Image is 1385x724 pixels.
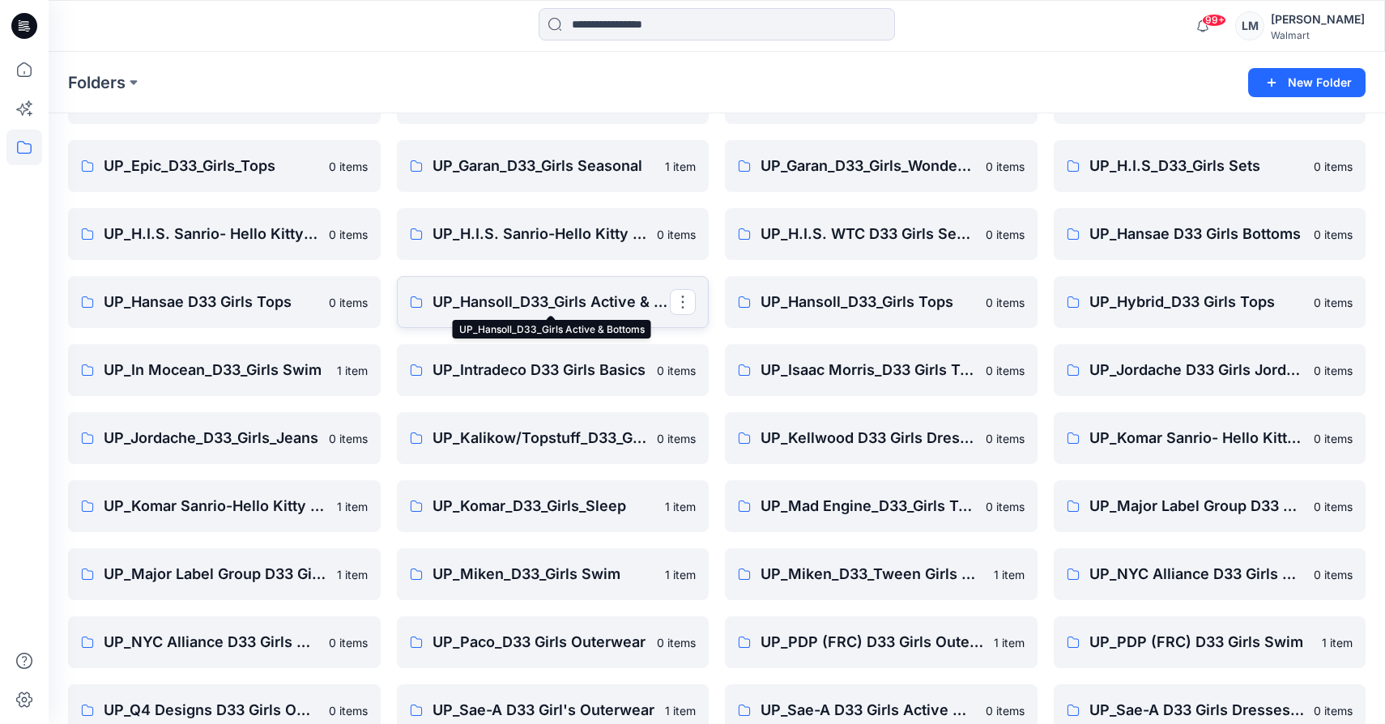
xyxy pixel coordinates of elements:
[397,276,710,328] a: UP_Hansoll_D33_Girls Active & Bottoms
[986,294,1025,311] p: 0 items
[1235,11,1264,40] div: LM
[433,291,671,313] p: UP_Hansoll_D33_Girls Active & Bottoms
[1054,480,1366,532] a: UP_Major Label Group D33 Girls Bottoms0 items
[104,291,319,313] p: UP_Hansae D33 Girls Tops
[104,359,327,381] p: UP_In Mocean_D33_Girls Swim
[1314,294,1353,311] p: 0 items
[761,359,976,381] p: UP_Isaac Morris_D33 Girls Tops
[329,158,368,175] p: 0 items
[761,631,984,654] p: UP_PDP (FRC) D33 Girls Outerwear
[725,140,1038,192] a: UP_Garan_D33_Girls_Wonder Nation0 items
[657,362,696,379] p: 0 items
[1054,548,1366,600] a: UP_NYC Alliance D33 Girls Knit/Woven Tops0 items
[665,566,696,583] p: 1 item
[725,208,1038,260] a: UP_H.I.S. WTC D33 Girls Seasonal0 items
[986,362,1025,379] p: 0 items
[986,226,1025,243] p: 0 items
[68,208,381,260] a: UP_H.I.S. Sanrio- Hello Kitty D33 Girls0 items
[1271,29,1365,41] div: Walmart
[433,631,648,654] p: UP_Paco_D33 Girls Outerwear
[433,359,648,381] p: UP_Intradeco D33 Girls Basics
[1054,412,1366,464] a: UP_Komar Sanrio- Hello Kitty D26 TG Sleep0 items
[1089,359,1305,381] p: UP_Jordache D33 Girls Jordache brand
[665,158,696,175] p: 1 item
[657,634,696,651] p: 0 items
[1089,495,1305,517] p: UP_Major Label Group D33 Girls Bottoms
[761,699,976,722] p: UP_Sae-A D33 Girls Active & Bottoms
[337,566,368,583] p: 1 item
[761,155,976,177] p: UP_Garan_D33_Girls_Wonder Nation
[433,427,648,449] p: UP_Kalikow/Topstuff_D33_Girls Dresses
[1089,427,1305,449] p: UP_Komar Sanrio- Hello Kitty D26 TG Sleep
[1248,68,1366,97] button: New Folder
[657,226,696,243] p: 0 items
[725,344,1038,396] a: UP_Isaac Morris_D33 Girls Tops0 items
[725,548,1038,600] a: UP_Miken_D33_Tween Girls Swim1 item
[433,699,656,722] p: UP_Sae-A D33 Girl's Outerwear
[665,498,696,515] p: 1 item
[337,498,368,515] p: 1 item
[1089,223,1305,245] p: UP_Hansae D33 Girls Bottoms
[68,548,381,600] a: UP_Major Label Group D33 Girls Tops1 item
[1089,291,1305,313] p: UP_Hybrid_D33 Girls Tops
[761,223,976,245] p: UP_H.I.S. WTC D33 Girls Seasonal
[104,495,327,517] p: UP_Komar Sanrio-Hello Kitty D33 Girls Sleep
[329,294,368,311] p: 0 items
[761,563,984,586] p: UP_Miken_D33_Tween Girls Swim
[1202,14,1226,27] span: 99+
[68,140,381,192] a: UP_Epic_D33_Girls_Tops0 items
[329,634,368,651] p: 0 items
[397,344,710,396] a: UP_Intradeco D33 Girls Basics0 items
[1314,702,1353,719] p: 0 items
[725,276,1038,328] a: UP_Hansoll_D33_Girls Tops0 items
[1089,631,1313,654] p: UP_PDP (FRC) D33 Girls Swim
[329,702,368,719] p: 0 items
[337,362,368,379] p: 1 item
[994,566,1025,583] p: 1 item
[1054,616,1366,668] a: UP_PDP (FRC) D33 Girls Swim1 item
[329,226,368,243] p: 0 items
[761,427,976,449] p: UP_Kellwood D33 Girls Dresses & TWEEN
[761,495,976,517] p: UP_Mad Engine_D33_Girls Tops
[725,616,1038,668] a: UP_PDP (FRC) D33 Girls Outerwear1 item
[397,412,710,464] a: UP_Kalikow/Topstuff_D33_Girls Dresses0 items
[986,498,1025,515] p: 0 items
[1314,430,1353,447] p: 0 items
[68,616,381,668] a: UP_NYC Alliance D33 Girls Tops & Sweaters0 items
[397,140,710,192] a: UP_Garan_D33_Girls Seasonal1 item
[1054,276,1366,328] a: UP_Hybrid_D33 Girls Tops0 items
[1089,699,1305,722] p: UP_Sae-A D33 Girls Dresses & Sets
[329,430,368,447] p: 0 items
[68,412,381,464] a: UP_Jordache_D33_Girls_Jeans0 items
[725,480,1038,532] a: UP_Mad Engine_D33_Girls Tops0 items
[397,616,710,668] a: UP_Paco_D33 Girls Outerwear0 items
[104,427,319,449] p: UP_Jordache_D33_Girls_Jeans
[986,158,1025,175] p: 0 items
[1089,155,1305,177] p: UP_H.I.S_D33_Girls Sets
[433,223,648,245] p: UP_H.I.S. Sanrio-Hello Kitty D26 Toddler Girls
[68,344,381,396] a: UP_In Mocean_D33_Girls Swim1 item
[1322,634,1353,651] p: 1 item
[657,430,696,447] p: 0 items
[68,71,126,94] a: Folders
[725,412,1038,464] a: UP_Kellwood D33 Girls Dresses & TWEEN0 items
[1314,566,1353,583] p: 0 items
[994,634,1025,651] p: 1 item
[1314,362,1353,379] p: 0 items
[1271,10,1365,29] div: [PERSON_NAME]
[986,702,1025,719] p: 0 items
[68,480,381,532] a: UP_Komar Sanrio-Hello Kitty D33 Girls Sleep1 item
[1054,140,1366,192] a: UP_H.I.S_D33_Girls Sets0 items
[1314,158,1353,175] p: 0 items
[1314,498,1353,515] p: 0 items
[433,563,656,586] p: UP_Miken_D33_Girls Swim
[397,480,710,532] a: UP_Komar_D33_Girls_Sleep1 item
[1054,208,1366,260] a: UP_Hansae D33 Girls Bottoms0 items
[104,563,327,586] p: UP_Major Label Group D33 Girls Tops
[397,208,710,260] a: UP_H.I.S. Sanrio-Hello Kitty D26 Toddler Girls0 items
[761,291,976,313] p: UP_Hansoll_D33_Girls Tops
[104,223,319,245] p: UP_H.I.S. Sanrio- Hello Kitty D33 Girls
[665,702,696,719] p: 1 item
[104,699,319,722] p: UP_Q4 Designs D33 Girls Outerwear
